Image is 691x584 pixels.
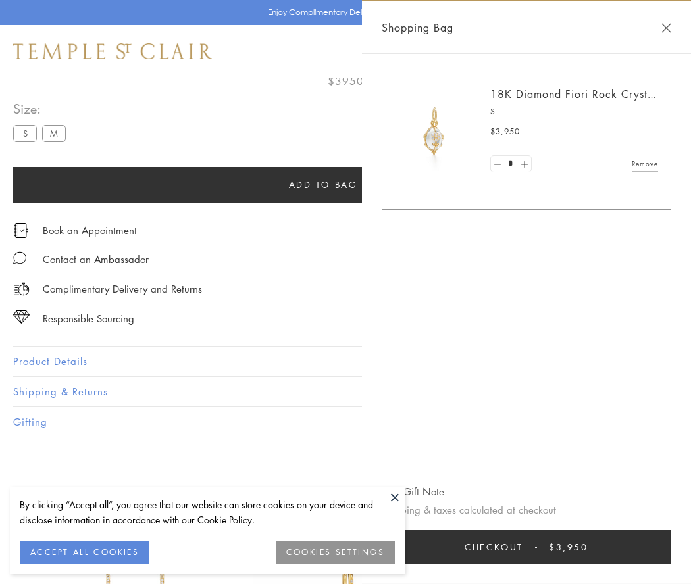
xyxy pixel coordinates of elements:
button: Add Gift Note [382,483,444,500]
a: Book an Appointment [43,223,137,237]
button: ACCEPT ALL COOKIES [20,541,149,564]
label: M [42,125,66,141]
button: COOKIES SETTINGS [276,541,395,564]
a: Set quantity to 0 [491,156,504,172]
img: MessageIcon-01_2.svg [13,251,26,264]
span: Add to bag [289,178,358,192]
button: Shipping & Returns [13,377,678,406]
button: Close Shopping Bag [661,23,671,33]
a: Remove [632,157,658,171]
img: icon_delivery.svg [13,281,30,297]
div: By clicking “Accept all”, you agree that our website can store cookies on your device and disclos... [20,497,395,527]
span: $3,950 [549,540,588,554]
div: Contact an Ambassador [43,251,149,268]
div: Responsible Sourcing [43,310,134,327]
img: Temple St. Clair [13,43,212,59]
p: Enjoy Complimentary Delivery & Returns [268,6,417,19]
span: Shopping Bag [382,19,453,36]
img: icon_appointment.svg [13,223,29,238]
h3: You May Also Like [33,484,658,505]
span: $3,950 [490,125,520,138]
button: Gifting [13,407,678,437]
p: S [490,105,658,118]
button: Add to bag [13,167,633,203]
p: Complimentary Delivery and Returns [43,281,202,297]
img: icon_sourcing.svg [13,310,30,324]
img: P51889-E11FIORI [395,92,474,171]
button: Product Details [13,347,678,376]
button: Checkout $3,950 [382,530,671,564]
label: S [13,125,37,141]
a: Set quantity to 2 [517,156,530,172]
span: Size: [13,98,71,120]
span: Checkout [465,540,523,554]
p: Shipping & taxes calculated at checkout [382,502,671,518]
span: $3950 [328,72,364,89]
